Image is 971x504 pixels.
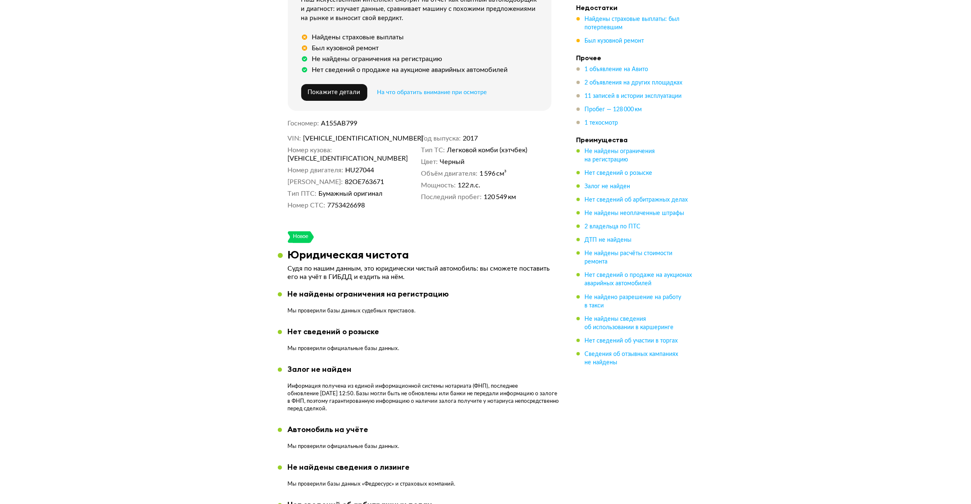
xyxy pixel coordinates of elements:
[585,38,644,44] span: Был кузовной ремонт
[293,231,309,243] div: Новое
[312,44,379,52] div: Был кузовной ремонт
[463,134,478,143] span: 2017
[421,134,461,143] dt: Год выпуска
[288,327,400,336] div: Нет сведений о розыске
[447,146,527,154] span: Легковой комби (хэтчбек)
[318,189,382,198] span: Бумажный оригинал
[288,425,400,434] div: Автомобиль на учёте
[421,158,438,166] dt: Цвет
[458,181,480,189] span: 122 л.с.
[288,345,400,353] p: Мы проверили официальные базы данных.
[312,55,443,63] div: Не найдены ограничения на регистрацию
[479,169,507,178] span: 1 596 см³
[288,289,449,299] div: Не найдены ограничения на регистрацию
[585,316,674,330] span: Не найдены сведения об использовании в каршеринге
[585,338,678,343] span: Нет сведений об участии в торгах
[377,90,487,95] span: На что обратить внимание при осмотре
[308,89,361,95] span: Покажите детали
[576,54,694,62] h4: Прочее
[585,351,679,365] span: Сведения об отзывных кампаниях не найдены
[288,201,325,210] dt: Номер СТС
[440,158,464,166] span: Черный
[585,237,632,243] span: ДТП не найдены
[288,443,400,450] p: Мы проверили официальные базы данных.
[585,272,692,287] span: Нет сведений о продаже на аукционах аварийных автомобилей
[288,383,561,413] p: Информация получена из единой информационной системы нотариата (ФНП), последнее обновление [DATE]...
[576,136,694,144] h4: Преимущества
[484,193,516,201] span: 120 549 км
[288,365,561,374] div: Залог не найден
[312,33,404,41] div: Найдены страховые выплаты
[421,181,456,189] dt: Мощность
[585,107,642,113] span: Пробег — 128 000 км
[288,248,409,261] h3: Юридическая чистота
[585,210,684,216] span: Не найдены неоплаченные штрафы
[585,184,630,189] span: Залог не найден
[288,463,456,472] div: Не найдены сведения о лизинге
[585,120,618,126] span: 1 техосмотр
[303,134,399,143] span: [VEHICLE_IDENTIFICATION_NUMBER]
[421,193,482,201] dt: Последний пробег
[301,84,367,101] button: Покажите детали
[288,178,343,186] dt: [PERSON_NAME]
[288,134,301,143] dt: VIN
[345,178,384,186] span: 82ОЕ763671
[585,93,682,99] span: 11 записей в истории эксплуатации
[327,201,365,210] span: 7753426698
[576,3,694,12] h4: Недостатки
[288,189,317,198] dt: Тип ПТС
[585,16,680,31] span: Найдены страховые выплаты: был потерпевшим
[585,294,681,308] span: Не найдено разрешение на работу в такси
[585,251,673,265] span: Не найдены расчёты стоимости ремонта
[288,481,456,488] p: Мы проверили базы данных «Федресурс» и страховых компаний.
[312,66,508,74] div: Нет сведений о продаже на аукционе аварийных автомобилей
[585,224,641,230] span: 2 владельца по ПТС
[585,67,648,72] span: 1 объявление на Авито
[288,154,384,163] span: [VEHICLE_IDENTIFICATION_NUMBER]
[585,148,655,163] span: Не найдены ограничения на регистрацию
[585,170,653,176] span: Нет сведений о розыске
[288,264,551,281] p: Судя по нашим данным, это юридически чистый автомобиль: вы сможете поставить его на учёт в ГИБДД ...
[345,166,374,174] span: НU27044
[585,80,683,86] span: 2 объявления на других площадках
[321,120,357,127] span: А155АВ799
[421,169,478,178] dt: Объём двигателя
[421,146,445,154] dt: Тип ТС
[585,197,688,203] span: Нет сведений об арбитражных делах
[288,119,319,128] dt: Госномер
[288,146,332,154] dt: Номер кузова
[288,166,343,174] dt: Номер двигателя
[288,307,449,315] p: Мы проверили базы данных судебных приставов.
